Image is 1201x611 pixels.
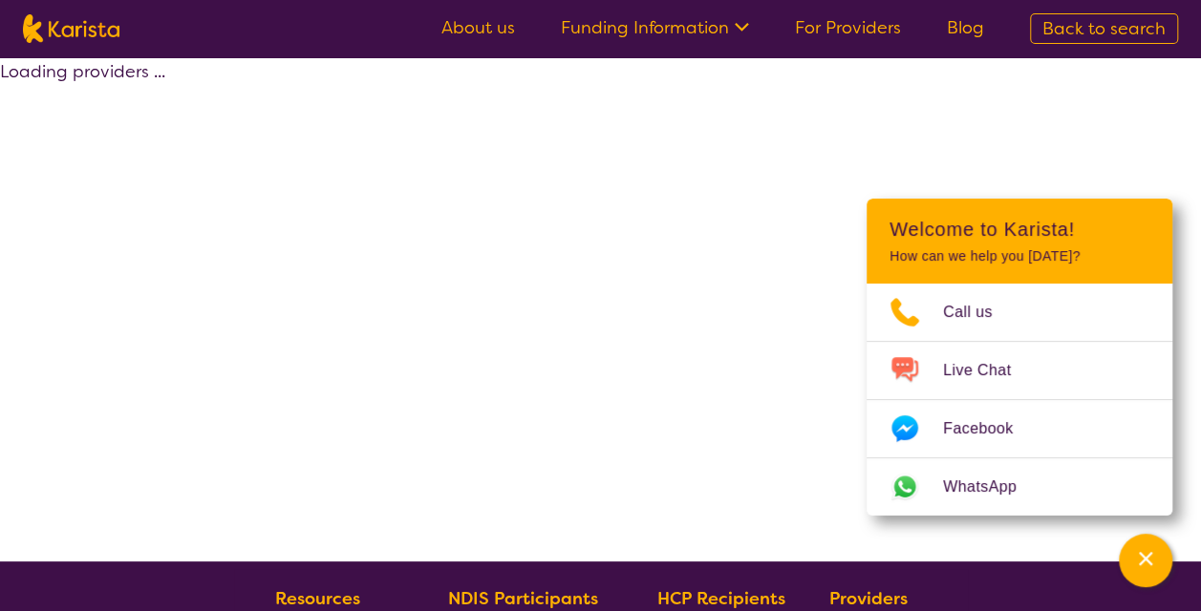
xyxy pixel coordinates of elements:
a: Web link opens in a new tab. [867,458,1172,516]
span: Back to search [1042,17,1166,40]
h2: Welcome to Karista! [890,218,1149,241]
img: Karista logo [23,14,119,43]
b: HCP Recipients [656,587,784,610]
div: Channel Menu [867,199,1172,516]
a: Funding Information [561,16,749,39]
a: Back to search [1030,13,1178,44]
b: Resources [275,587,360,610]
span: Live Chat [943,356,1034,385]
button: Channel Menu [1119,534,1172,587]
a: Blog [947,16,984,39]
span: WhatsApp [943,473,1040,501]
a: For Providers [795,16,901,39]
span: Call us [943,298,1016,327]
a: About us [441,16,515,39]
ul: Choose channel [867,284,1172,516]
p: How can we help you [DATE]? [890,248,1149,264]
b: Providers [829,587,908,610]
b: NDIS Participants [448,587,598,610]
span: Facebook [943,414,1036,443]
